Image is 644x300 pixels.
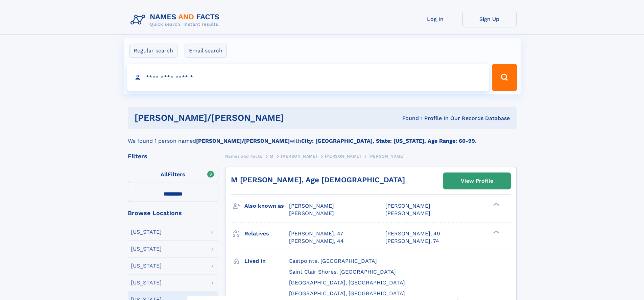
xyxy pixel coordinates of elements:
[131,229,162,235] div: [US_STATE]
[128,11,225,29] img: Logo Names and Facts
[128,153,218,159] div: Filters
[127,64,489,91] input: search input
[289,230,343,237] a: [PERSON_NAME], 47
[461,173,493,189] div: View Profile
[444,173,510,189] a: View Profile
[244,228,289,239] h3: Relatives
[131,246,162,252] div: [US_STATE]
[289,290,405,297] span: [GEOGRAPHIC_DATA], [GEOGRAPHIC_DATA]
[225,152,262,160] a: Names and Facts
[231,176,405,184] a: M [PERSON_NAME], Age [DEMOGRAPHIC_DATA]
[492,230,500,234] div: ❯
[289,203,334,209] span: [PERSON_NAME]
[385,237,439,245] a: [PERSON_NAME], 74
[281,152,317,160] a: [PERSON_NAME]
[244,200,289,212] h3: Also known as
[385,210,430,216] span: [PERSON_NAME]
[289,258,377,264] span: Eastpointe, [GEOGRAPHIC_DATA]
[289,237,344,245] a: [PERSON_NAME], 44
[462,11,517,27] a: Sign Up
[185,44,227,58] label: Email search
[270,154,273,159] span: M
[408,11,462,27] a: Log In
[131,263,162,269] div: [US_STATE]
[492,64,517,91] button: Search Button
[385,203,430,209] span: [PERSON_NAME]
[128,167,218,183] label: Filters
[289,279,405,286] span: [GEOGRAPHIC_DATA], [GEOGRAPHIC_DATA]
[325,152,361,160] a: [PERSON_NAME]
[270,152,273,160] a: M
[131,280,162,285] div: [US_STATE]
[161,171,168,178] span: All
[301,138,475,144] b: City: [GEOGRAPHIC_DATA], State: [US_STATE], Age Range: 60-99
[343,115,510,122] div: Found 1 Profile In Our Records Database
[135,114,343,122] h1: [PERSON_NAME]/[PERSON_NAME]
[128,210,218,216] div: Browse Locations
[289,269,396,275] span: Saint Clair Shores, [GEOGRAPHIC_DATA]
[129,44,177,58] label: Regular search
[368,154,405,159] span: [PERSON_NAME]
[289,210,334,216] span: [PERSON_NAME]
[244,255,289,267] h3: Lived in
[196,138,290,144] b: [PERSON_NAME]/[PERSON_NAME]
[281,154,317,159] span: [PERSON_NAME]
[385,230,440,237] a: [PERSON_NAME], 49
[325,154,361,159] span: [PERSON_NAME]
[128,129,517,145] div: We found 1 person named with .
[492,202,500,207] div: ❯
